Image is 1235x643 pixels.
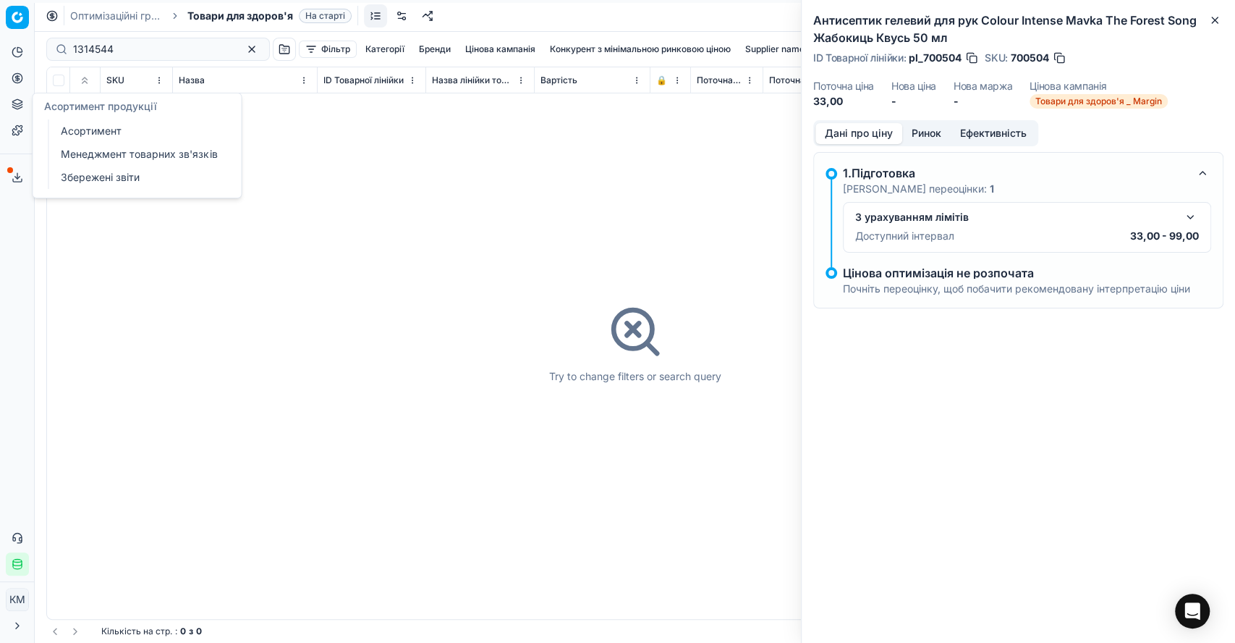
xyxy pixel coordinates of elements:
[954,81,1013,91] dt: Нова маржа
[299,9,352,23] span: На старті
[106,75,124,86] span: SKU
[101,626,202,637] div: :
[299,41,357,58] button: Фільтр
[843,267,1190,279] p: Цінова оптимізація не розпочата
[855,229,954,243] p: Доступний інтервал
[1030,94,1168,109] span: Товари для здоров'я _ Margin
[902,123,951,144] button: Ринок
[891,94,936,109] dd: -
[954,94,1013,109] dd: -
[189,626,193,637] strong: з
[6,588,29,611] button: КM
[46,623,64,640] button: Go to previous page
[7,589,28,610] span: КM
[413,41,457,58] button: Бренди
[70,9,163,23] a: Оптимізаційні групи
[55,144,224,164] a: Менеджмент товарних зв'язків
[187,9,352,23] span: Товари для здоров'яНа старті
[46,623,84,640] nav: pagination
[459,41,541,58] button: Цінова кампанія
[55,121,224,141] a: Асортимент
[549,369,721,384] div: Try to change filters or search query
[815,123,902,144] button: Дані про ціну
[44,100,157,112] span: Асортимент продукції
[813,53,906,63] span: ID Товарної лінійки :
[1030,81,1168,91] dt: Цінова кампанія
[813,12,1223,46] h2: Антисептик гелевий для рук Colour Intense Mavka The Forest Song Жабокиць Квусь 50 мл
[180,626,186,637] strong: 0
[544,41,737,58] button: Конкурент з мінімальною ринковою ціною
[1011,51,1049,65] span: 700504
[187,9,293,23] span: Товари для здоров'я
[843,182,994,196] p: [PERSON_NAME] переоцінки:
[951,123,1036,144] button: Ефективність
[1130,229,1199,243] p: 33,00 - 99,00
[67,623,84,640] button: Go to next page
[697,75,742,86] span: Поточна ціна
[813,81,874,91] dt: Поточна ціна
[909,51,962,65] span: pl_700504
[196,626,202,637] strong: 0
[360,41,410,58] button: Категорії
[70,9,352,23] nav: breadcrumb
[990,182,994,195] strong: 1
[739,41,810,58] button: Supplier name
[813,94,874,109] dd: 33,00
[769,75,851,86] span: Поточна промо ціна
[432,75,514,86] span: Назва лінійки товарів
[891,81,936,91] dt: Нова ціна
[179,75,205,86] span: Назва
[73,42,232,56] input: Пошук по SKU або назві
[656,75,667,86] span: 🔒
[843,282,1190,296] p: Почніть переоцінку, щоб побачити рекомендовану інтерпретацію ціни
[76,72,93,89] button: Expand all
[985,53,1008,63] span: SKU :
[540,75,577,86] span: Вартість
[843,164,1188,182] div: 1.Підготовка
[855,210,1176,224] div: З урахуванням лімітів
[101,626,172,637] span: Кількість на стр.
[323,75,404,86] span: ID Товарної лінійки
[1175,594,1210,629] div: Open Intercom Messenger
[55,167,224,188] a: Збережені звіти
